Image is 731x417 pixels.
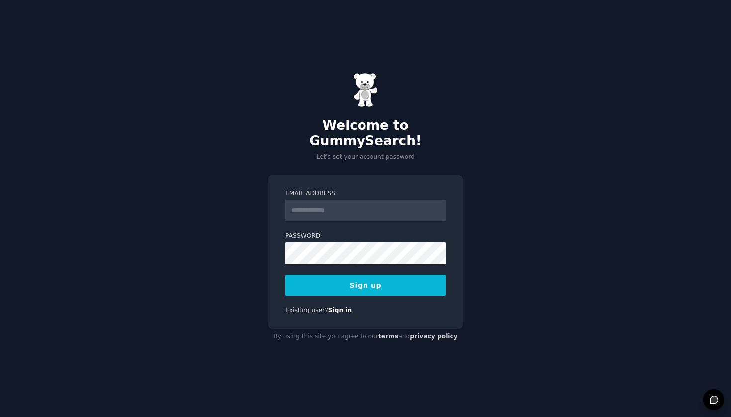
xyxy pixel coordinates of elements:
a: privacy policy [410,333,457,340]
label: Email Address [285,189,446,198]
div: By using this site you agree to our and [268,329,463,345]
img: Gummy Bear [353,73,378,107]
span: Existing user? [285,307,328,313]
a: terms [378,333,398,340]
button: Sign up [285,275,446,296]
p: Let's set your account password [268,153,463,162]
a: Sign in [328,307,352,313]
h2: Welcome to GummySearch! [268,118,463,149]
label: Password [285,232,446,241]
